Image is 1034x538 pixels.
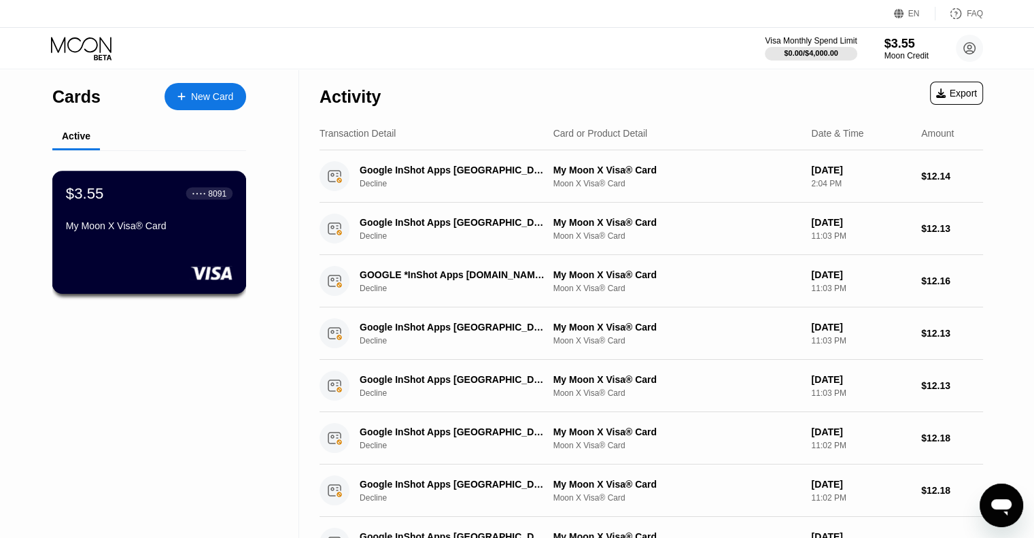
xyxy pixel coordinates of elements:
div: Export [936,88,977,99]
div: New Card [191,91,233,103]
div: New Card [165,83,246,110]
div: Date & Time [811,128,863,139]
div: 11:03 PM [811,388,910,398]
div: Google InShot Apps [GEOGRAPHIC_DATA] [GEOGRAPHIC_DATA] [360,322,546,333]
div: Google InShot Apps [GEOGRAPHIC_DATA] [GEOGRAPHIC_DATA] [360,479,546,490]
div: $12.18 [921,485,983,496]
div: Moon X Visa® Card [553,441,801,450]
div: Decline [360,179,560,188]
div: 11:02 PM [811,441,910,450]
div: $12.13 [921,223,983,234]
div: GOOGLE *InShot Apps [DOMAIN_NAME][URL][GEOGRAPHIC_DATA]DeclineMy Moon X Visa® CardMoon X Visa® Ca... [320,255,983,307]
div: Google InShot Apps [GEOGRAPHIC_DATA] [GEOGRAPHIC_DATA]DeclineMy Moon X Visa® CardMoon X Visa® Car... [320,307,983,360]
div: 11:03 PM [811,284,910,293]
div: 11:03 PM [811,231,910,241]
div: Google InShot Apps [GEOGRAPHIC_DATA] [GEOGRAPHIC_DATA]DeclineMy Moon X Visa® CardMoon X Visa® Car... [320,465,983,517]
div: 11:02 PM [811,493,910,503]
div: EN [908,9,920,18]
div: Export [930,82,983,105]
div: My Moon X Visa® Card [553,374,801,385]
div: Decline [360,441,560,450]
div: My Moon X Visa® Card [553,217,801,228]
div: $12.13 [921,328,983,339]
div: GOOGLE *InShot Apps [DOMAIN_NAME][URL][GEOGRAPHIC_DATA] [360,269,546,280]
iframe: Button to launch messaging window [980,484,1023,527]
div: Visa Monthly Spend Limit$0.00/$4,000.00 [765,36,857,61]
div: Moon X Visa® Card [553,388,801,398]
div: Active [62,131,90,141]
div: Google InShot Apps [GEOGRAPHIC_DATA] [GEOGRAPHIC_DATA] [360,426,546,437]
div: Moon Credit [884,51,929,61]
div: Google InShot Apps [GEOGRAPHIC_DATA] [GEOGRAPHIC_DATA] [360,165,546,175]
div: [DATE] [811,269,910,280]
div: Google InShot Apps [GEOGRAPHIC_DATA] [GEOGRAPHIC_DATA]DeclineMy Moon X Visa® CardMoon X Visa® Car... [320,203,983,255]
div: [DATE] [811,374,910,385]
div: EN [894,7,935,20]
div: [DATE] [811,322,910,333]
div: [DATE] [811,165,910,175]
div: My Moon X Visa® Card [553,479,801,490]
div: $12.14 [921,171,983,182]
div: Google InShot Apps [GEOGRAPHIC_DATA] [GEOGRAPHIC_DATA] [360,217,546,228]
div: 11:03 PM [811,336,910,346]
div: ● ● ● ● [192,191,206,195]
div: Decline [360,231,560,241]
div: $3.55 [66,184,104,202]
div: $3.55● ● ● ●8091My Moon X Visa® Card [53,171,245,293]
div: $3.55Moon Credit [884,37,929,61]
div: Google InShot Apps [GEOGRAPHIC_DATA] [GEOGRAPHIC_DATA]DeclineMy Moon X Visa® CardMoon X Visa® Car... [320,360,983,412]
div: Decline [360,336,560,346]
div: Decline [360,284,560,293]
div: My Moon X Visa® Card [553,269,801,280]
div: My Moon X Visa® Card [66,220,232,231]
div: Amount [921,128,954,139]
div: Moon X Visa® Card [553,284,801,293]
div: My Moon X Visa® Card [553,165,801,175]
div: 8091 [208,188,226,198]
div: Moon X Visa® Card [553,179,801,188]
div: Card or Product Detail [553,128,648,139]
div: Moon X Visa® Card [553,493,801,503]
div: My Moon X Visa® Card [553,426,801,437]
div: Cards [52,87,101,107]
div: My Moon X Visa® Card [553,322,801,333]
div: Google InShot Apps [GEOGRAPHIC_DATA] [GEOGRAPHIC_DATA] [360,374,546,385]
div: $12.13 [921,380,983,391]
div: Google InShot Apps [GEOGRAPHIC_DATA] [GEOGRAPHIC_DATA]DeclineMy Moon X Visa® CardMoon X Visa® Car... [320,412,983,465]
div: FAQ [967,9,983,18]
div: 2:04 PM [811,179,910,188]
div: Activity [320,87,381,107]
div: Moon X Visa® Card [553,231,801,241]
div: $12.16 [921,275,983,286]
div: [DATE] [811,426,910,437]
div: $3.55 [884,37,929,51]
div: [DATE] [811,479,910,490]
div: Moon X Visa® Card [553,336,801,346]
div: $12.18 [921,433,983,443]
div: [DATE] [811,217,910,228]
div: Decline [360,493,560,503]
div: Visa Monthly Spend Limit [765,36,857,46]
div: FAQ [935,7,983,20]
div: Transaction Detail [320,128,396,139]
div: Google InShot Apps [GEOGRAPHIC_DATA] [GEOGRAPHIC_DATA]DeclineMy Moon X Visa® CardMoon X Visa® Car... [320,150,983,203]
div: $0.00 / $4,000.00 [784,49,838,57]
div: Decline [360,388,560,398]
